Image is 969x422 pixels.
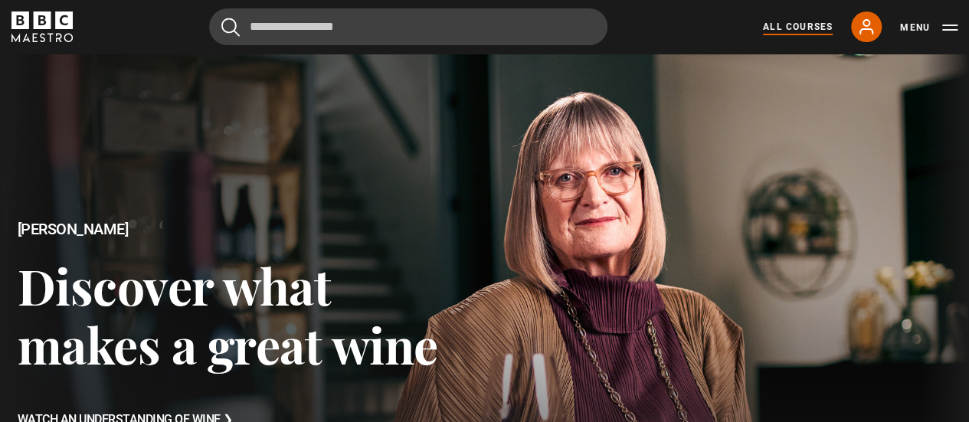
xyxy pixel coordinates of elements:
button: Toggle navigation [900,20,958,35]
svg: BBC Maestro [11,11,73,42]
input: Search [209,8,607,45]
h3: Discover what makes a great wine [18,256,485,375]
button: Submit the search query [221,18,240,37]
a: All Courses [763,20,833,34]
h2: [PERSON_NAME] [18,221,485,238]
